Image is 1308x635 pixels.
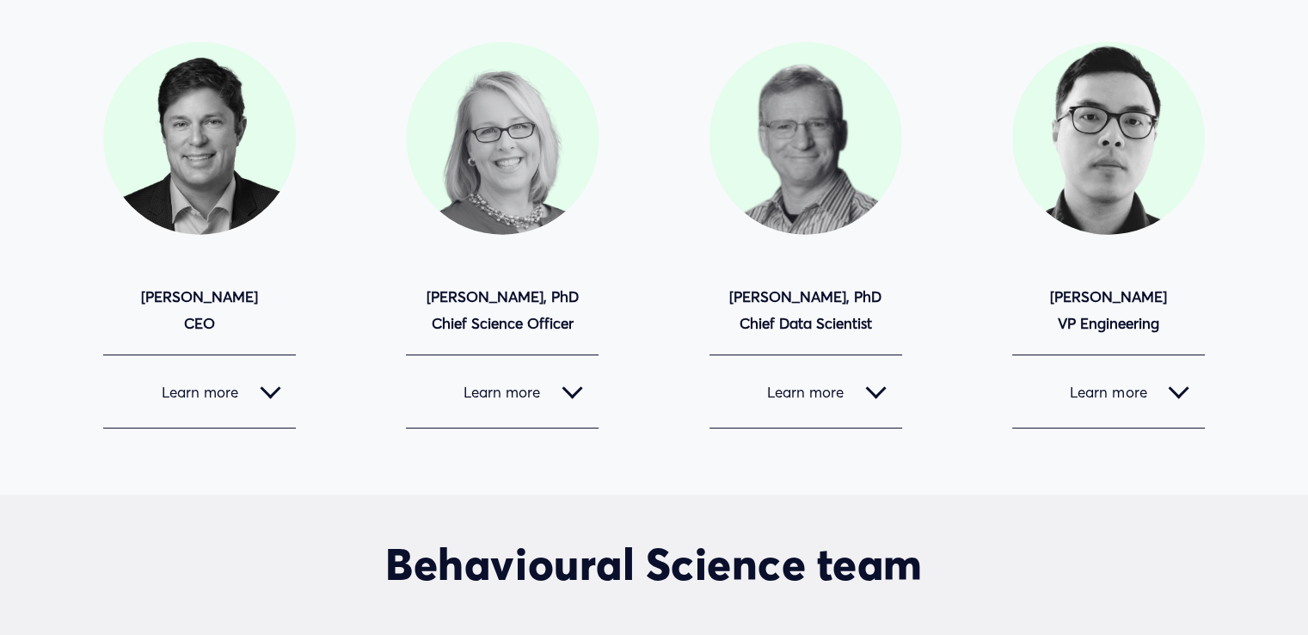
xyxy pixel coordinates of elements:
strong: [PERSON_NAME] CEO [141,287,258,332]
button: Learn more [103,355,296,428]
strong: [PERSON_NAME] VP Engineering [1050,287,1167,332]
button: Learn more [1012,355,1205,428]
strong: [PERSON_NAME], PhD Chief Science Officer [427,287,579,332]
button: Learn more [709,355,902,428]
span: Learn more [1028,383,1169,401]
button: Learn more [406,355,599,428]
h2: Behavioural Science team [205,538,1104,590]
span: Learn more [725,383,866,401]
strong: [PERSON_NAME], PhD Chief Data Scientist [729,287,881,332]
span: Learn more [421,383,562,401]
span: Learn more [119,383,260,401]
